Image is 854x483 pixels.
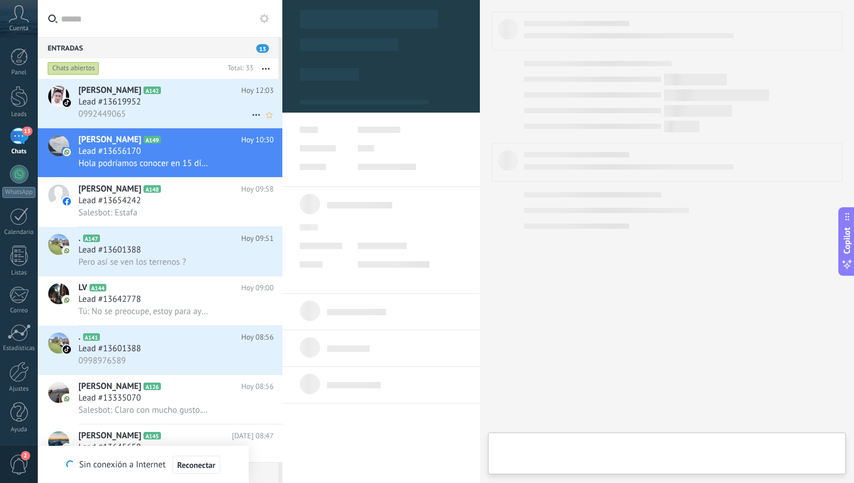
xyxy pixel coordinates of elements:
[83,333,100,341] span: A141
[253,58,278,79] button: Más
[38,276,282,325] a: avatariconLVA144Hoy 09:00Lead #13642778Tú: No se preocupe, estoy para ayudarle con cualquier nove...
[21,451,30,460] span: 2
[78,207,137,218] span: Salesbot: Estafa
[241,183,274,195] span: Hoy 09:58
[78,257,186,268] span: Pero así se ven los terrenos ?
[9,25,28,33] span: Cuenta
[78,96,141,108] span: Lead #13619952
[78,282,87,294] span: LV
[2,307,36,315] div: Correo
[63,148,71,156] img: icon
[2,426,36,434] div: Ayuda
[66,455,220,474] div: Sin conexión a Internet
[232,430,274,442] span: [DATE] 08:47
[63,99,71,107] img: icon
[241,85,274,96] span: Hoy 12:03
[78,146,141,157] span: Lead #13656170
[2,229,36,236] div: Calendario
[241,381,274,392] span: Hoy 08:56
[143,185,160,193] span: A148
[78,158,210,169] span: Hola podríamos conocer en 15 días el proyecto?.. [DATE]
[256,44,269,53] span: 13
[38,326,282,374] a: avataricon.A141Hoy 08:56Lead #136013880998976589
[38,178,282,226] a: avataricon[PERSON_NAME]A148Hoy 09:58Lead #13654242Salesbot: Estafa
[78,294,141,305] span: Lead #13642778
[78,85,141,96] span: [PERSON_NAME]
[78,355,126,366] span: 0998976589
[241,282,274,294] span: Hoy 09:00
[143,432,160,439] span: A145
[78,244,141,256] span: Lead #13601388
[143,383,160,390] span: A126
[2,69,36,77] div: Panel
[22,127,32,136] span: 13
[89,284,106,291] span: A144
[48,62,99,75] div: Chats abiertos
[223,63,253,74] div: Total: 33
[78,381,141,392] span: [PERSON_NAME]
[38,227,282,276] a: avataricon.A147Hoy 09:51Lead #13601388Pero así se ven los terrenos ?
[177,461,216,469] span: Reconectar
[83,235,100,242] span: A147
[241,331,274,343] span: Hoy 08:56
[78,343,141,355] span: Lead #13601388
[38,375,282,424] a: avataricon[PERSON_NAME]A126Hoy 08:56Lead #13335070Salesbot: Claro con mucho gusto. Estoy pendient...
[2,111,36,118] div: Leads
[2,187,35,198] div: WhatsApp
[2,269,36,277] div: Listas
[143,136,160,143] span: A149
[78,233,81,244] span: .
[241,233,274,244] span: Hoy 09:51
[63,247,71,255] img: icon
[78,109,126,120] span: 0992449065
[78,183,141,195] span: [PERSON_NAME]
[78,195,141,207] span: Lead #13654242
[63,296,71,304] img: icon
[78,442,141,453] span: Lead #13645658
[38,424,282,473] a: avataricon[PERSON_NAME]A145[DATE] 08:47Lead #13645658Salesbot: 👉 Para poder asesorarte mejor, por...
[78,405,210,416] span: Salesbot: Claro con mucho gusto. Estoy pendiente. Que tenga una excelente tarde
[63,395,71,403] img: icon
[38,37,278,58] div: Entradas
[38,79,282,128] a: avataricon[PERSON_NAME]A142Hoy 12:03Lead #136199520992449065
[841,228,853,254] span: Copilot
[2,345,36,352] div: Estadísticas
[2,148,36,156] div: Chats
[63,197,71,206] img: icon
[78,306,210,317] span: Tú: No se preocupe, estoy para ayudarle con cualquier novedad. Que tenga un excelente [DATE].
[38,128,282,177] a: avataricon[PERSON_NAME]A149Hoy 10:30Lead #13656170Hola podríamos conocer en 15 días el proyecto?....
[78,430,141,442] span: [PERSON_NAME]
[63,444,71,452] img: icon
[63,345,71,354] img: icon
[78,134,141,146] span: [PERSON_NAME]
[173,456,220,474] button: Reconectar
[143,86,160,94] span: A142
[78,331,81,343] span: .
[2,385,36,393] div: Ajustes
[78,392,141,404] span: Lead #13335070
[241,134,274,146] span: Hoy 10:30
